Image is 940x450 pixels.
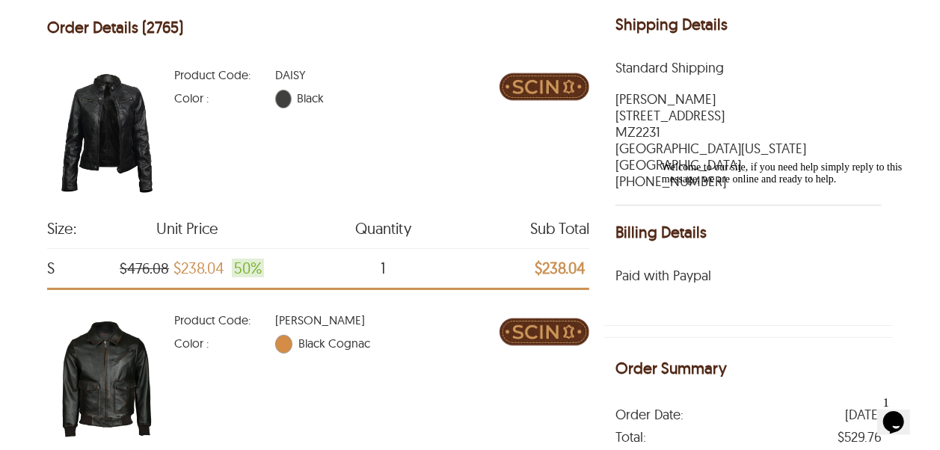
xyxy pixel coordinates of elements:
strong: subTotal $238.04 [535,261,585,276]
div: Welcome to our site, if you need help simply reply to this message, we are online and ready to help. [6,6,275,30]
img: Brand Logo Shopping Cart Image [500,60,589,114]
p: Paid with Paypal [615,268,882,284]
span: Size S [47,261,182,276]
img: belted-collar-womens-biker-jacket.jpg [47,60,167,209]
li: Order Date Jul 24th, 2025 [615,404,882,426]
div: Product Code Product Code ETHAN [174,312,365,327]
div: First Name Jacinto Last Name Mutemba Address 4283 Express Lane MZ2231 City and State Sarasota Flo... [615,91,882,190]
span: Sub Total [454,221,589,236]
h1: Order Details (2765) [47,16,183,42]
h1: Billing Details [615,221,882,247]
span: Size: [47,221,182,236]
span: [PERSON_NAME] [275,312,365,327]
span: 50 % [232,259,264,277]
li: Total $529.76 [615,426,882,449]
span: Color : [174,90,275,105]
span: DAISY [275,67,306,82]
p: Standard Shipping [615,60,882,76]
img: Brand Logo Shopping Cart Image [500,305,589,359]
span: Black Cognac [298,336,372,351]
span: Unit Price [120,221,255,236]
div: Total: [615,430,646,445]
span: quantity 1 [316,261,451,276]
span: Welcome to our site, if you need help simply reply to this message, we are online and ready to help. [6,6,247,29]
span: Product Code : [174,312,275,327]
div: $529.76 [838,430,882,445]
span: Quantity [316,221,451,236]
span: Black [298,90,327,105]
iframe: chat widget [877,390,925,435]
span: Product Code : [174,67,275,82]
span: standardShipping [615,60,882,76]
h1: Order Summary [615,357,882,383]
h1: Shipping Details [615,13,882,39]
div: [DATE] [845,407,882,422]
iframe: chat widget [656,155,925,383]
strike: $476.08 [120,259,169,277]
div: Product Code Product Code DAISY [174,67,306,82]
span: Unit Price which was at a price of $476.08%, now after discount the price is $238.04 Discount of 50% [173,259,224,277]
p: [PERSON_NAME] [STREET_ADDRESS] MZ2231 [GEOGRAPHIC_DATA][US_STATE] [GEOGRAPHIC_DATA] [PHONE_NUMBER] [615,91,882,190]
span: Color : [174,336,275,351]
div: Order Date: [615,407,684,422]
